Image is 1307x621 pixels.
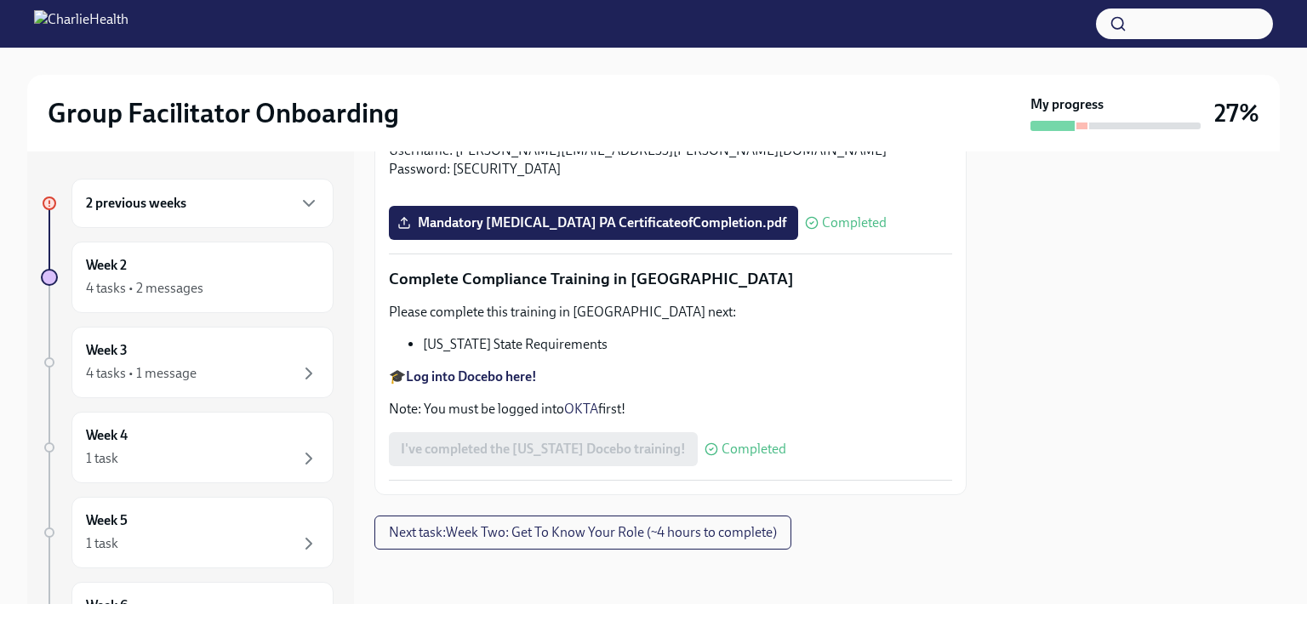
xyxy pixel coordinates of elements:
[822,216,887,230] span: Completed
[86,279,203,298] div: 4 tasks • 2 messages
[722,442,786,456] span: Completed
[86,256,127,275] h6: Week 2
[374,516,791,550] button: Next task:Week Two: Get To Know Your Role (~4 hours to complete)
[48,96,399,130] h2: Group Facilitator Onboarding
[41,412,334,483] a: Week 41 task
[389,367,952,386] p: 🎓
[389,400,952,419] p: Note: You must be logged into first!
[86,194,186,213] h6: 2 previous weeks
[401,214,786,231] span: Mandatory [MEDICAL_DATA] PA CertificateofCompletion.pdf
[389,206,798,240] label: Mandatory [MEDICAL_DATA] PA CertificateofCompletion.pdf
[41,327,334,398] a: Week 34 tasks • 1 message
[86,449,118,468] div: 1 task
[86,596,128,615] h6: Week 6
[41,242,334,313] a: Week 24 tasks • 2 messages
[389,303,952,322] p: Please complete this training in [GEOGRAPHIC_DATA] next:
[86,534,118,553] div: 1 task
[1214,98,1259,128] h3: 27%
[1030,95,1104,114] strong: My progress
[86,511,128,530] h6: Week 5
[86,364,197,383] div: 4 tasks • 1 message
[86,426,128,445] h6: Week 4
[423,335,952,354] li: [US_STATE] State Requirements
[34,10,128,37] img: CharlieHealth
[389,524,777,541] span: Next task : Week Two: Get To Know Your Role (~4 hours to complete)
[564,401,598,417] a: OKTA
[406,368,537,385] a: Log into Docebo here!
[86,341,128,360] h6: Week 3
[389,268,952,290] p: Complete Compliance Training in [GEOGRAPHIC_DATA]
[41,497,334,568] a: Week 51 task
[71,179,334,228] div: 2 previous weeks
